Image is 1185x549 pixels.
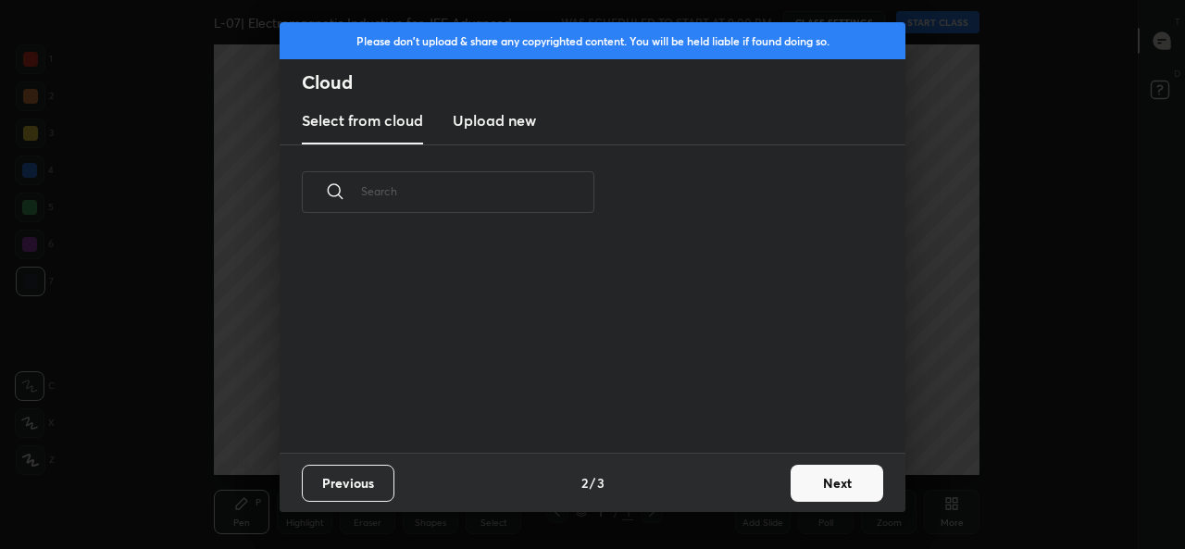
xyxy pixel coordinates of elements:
[302,465,394,502] button: Previous
[361,152,594,231] input: Search
[597,473,605,493] h4: 3
[453,109,536,131] h3: Upload new
[791,465,883,502] button: Next
[302,70,905,94] h2: Cloud
[280,234,883,453] div: grid
[581,473,588,493] h4: 2
[302,109,423,131] h3: Select from cloud
[280,22,905,59] div: Please don't upload & share any copyrighted content. You will be held liable if found doing so.
[590,473,595,493] h4: /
